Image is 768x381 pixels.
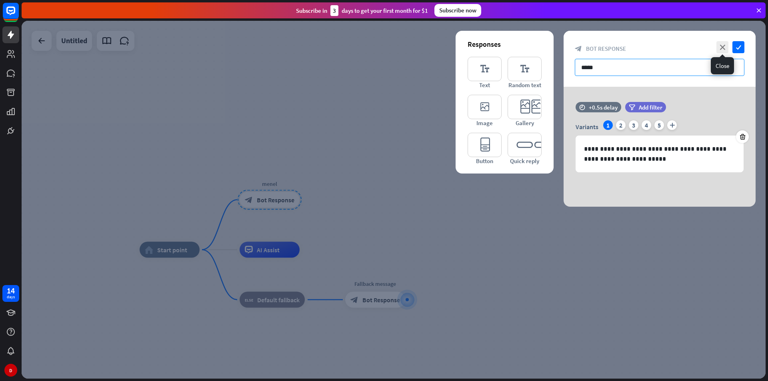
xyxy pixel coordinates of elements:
[639,104,662,111] span: Add filter
[434,4,481,17] div: Subscribe now
[7,294,15,300] div: days
[586,45,626,52] span: Bot Response
[667,120,677,130] i: plus
[576,123,598,131] span: Variants
[330,5,338,16] div: 3
[575,45,582,52] i: block_bot_response
[579,104,585,110] i: time
[716,41,728,53] i: close
[629,104,635,110] i: filter
[6,3,30,27] button: Open LiveChat chat widget
[654,120,664,130] div: 5
[7,287,15,294] div: 14
[603,120,613,130] div: 1
[732,41,744,53] i: check
[642,120,651,130] div: 4
[589,104,618,111] div: +0.5s delay
[2,285,19,302] a: 14 days
[629,120,638,130] div: 3
[4,364,17,377] div: D
[616,120,626,130] div: 2
[296,5,428,16] div: Subscribe in days to get your first month for $1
